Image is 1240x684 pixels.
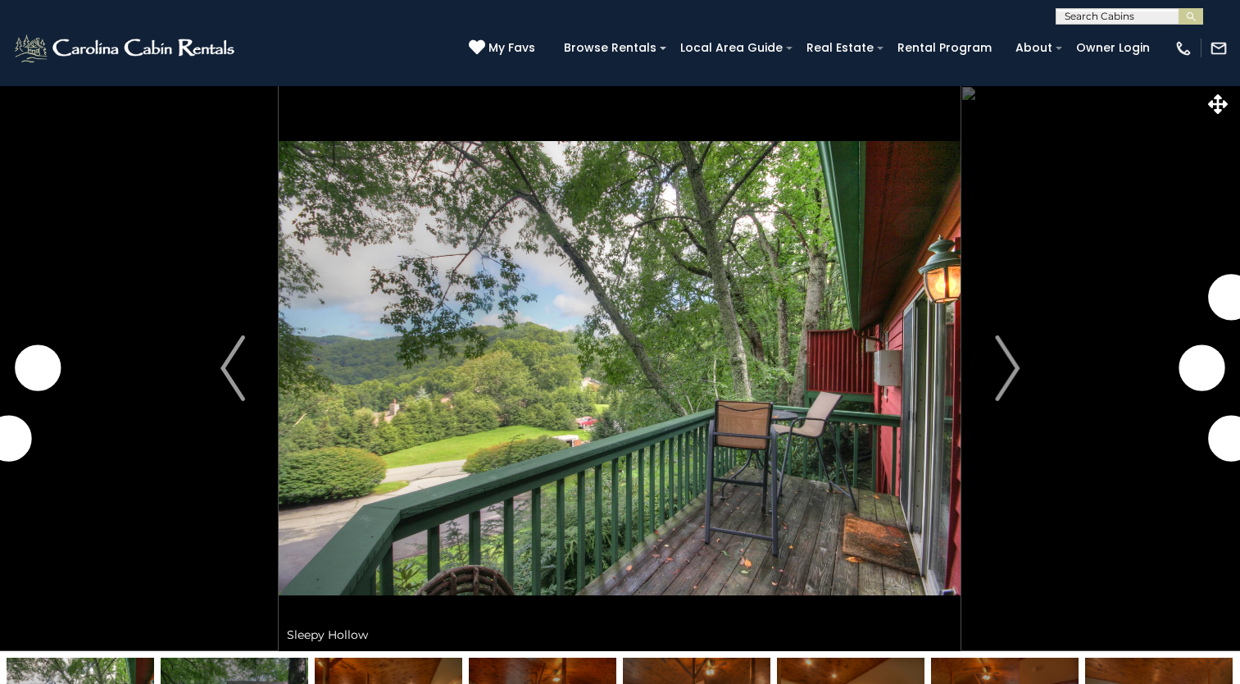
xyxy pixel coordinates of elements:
[889,35,1000,61] a: Rental Program
[556,35,665,61] a: Browse Rentals
[798,35,882,61] a: Real Estate
[1174,39,1192,57] img: phone-regular-white.png
[995,335,1020,401] img: arrow
[1007,35,1061,61] a: About
[220,335,245,401] img: arrow
[1068,35,1158,61] a: Owner Login
[672,35,791,61] a: Local Area Guide
[279,618,961,651] div: Sleepy Hollow
[469,39,539,57] a: My Favs
[12,32,239,65] img: White-1-2.png
[488,39,535,57] span: My Favs
[187,85,279,651] button: Previous
[1210,39,1228,57] img: mail-regular-white.png
[961,85,1053,651] button: Next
